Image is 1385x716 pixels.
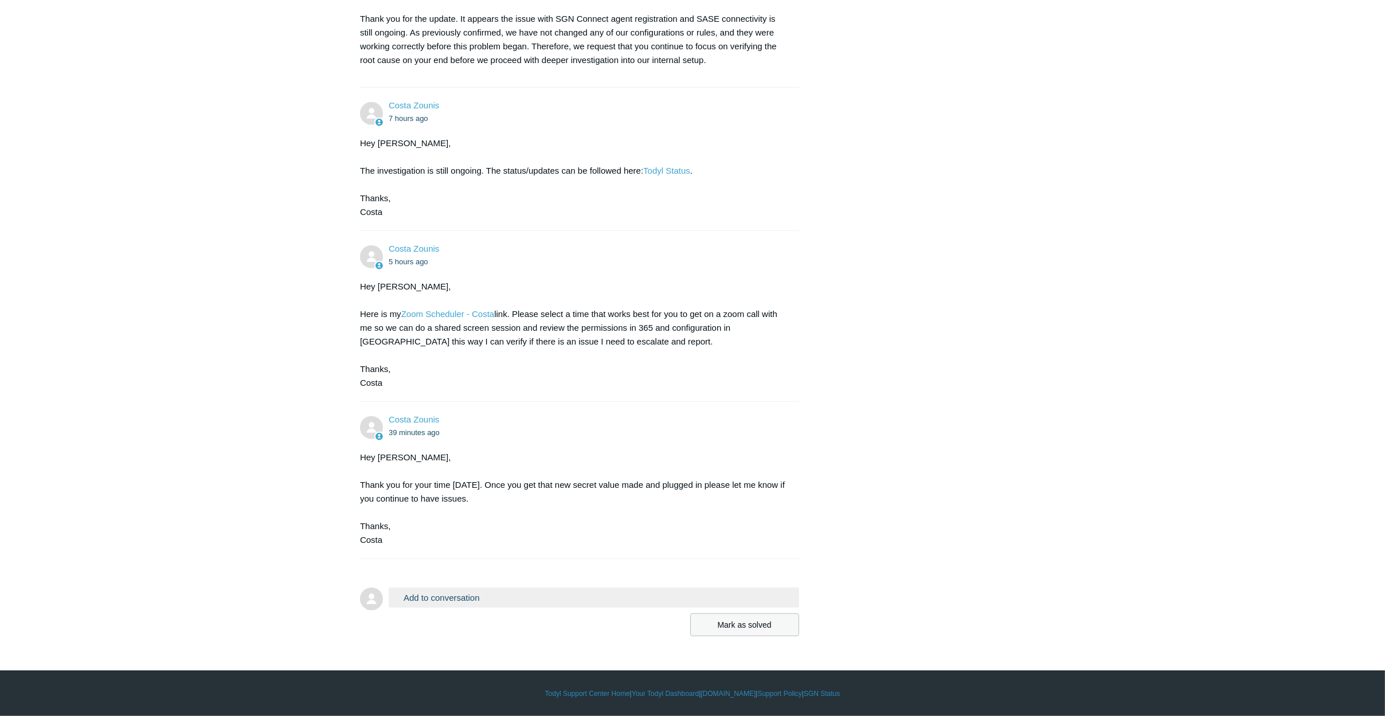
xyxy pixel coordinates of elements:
[389,114,428,123] time: 09/30/2025, 08:35
[389,588,799,608] button: Add to conversation
[389,257,428,266] time: 09/30/2025, 10:19
[360,280,788,390] div: Hey [PERSON_NAME], Here is my link. Please select a time that works best for you to get on a zoom...
[632,688,699,699] a: Your Todyl Dashboard
[701,688,756,699] a: [DOMAIN_NAME]
[360,12,788,67] p: Thank you for the update. It appears the issue with SGN Connect agent registration and SASE conne...
[389,428,440,437] time: 09/30/2025, 15:12
[389,100,439,110] a: Costa Zounis
[389,244,439,253] a: Costa Zounis
[360,451,788,547] div: Hey [PERSON_NAME], Thank you for your time [DATE]. Once you get that new secret value made and pl...
[643,166,690,175] a: Todyl Status
[804,688,840,699] a: SGN Status
[360,136,788,219] div: Hey [PERSON_NAME], The investigation is still ongoing. The status/updates can be followed here: ....
[758,688,802,699] a: Support Policy
[401,309,495,319] a: Zoom Scheduler - Costa
[545,688,630,699] a: Todyl Support Center Home
[389,414,439,424] a: Costa Zounis
[690,613,799,636] button: Mark as solved
[360,688,1025,699] div: | | | |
